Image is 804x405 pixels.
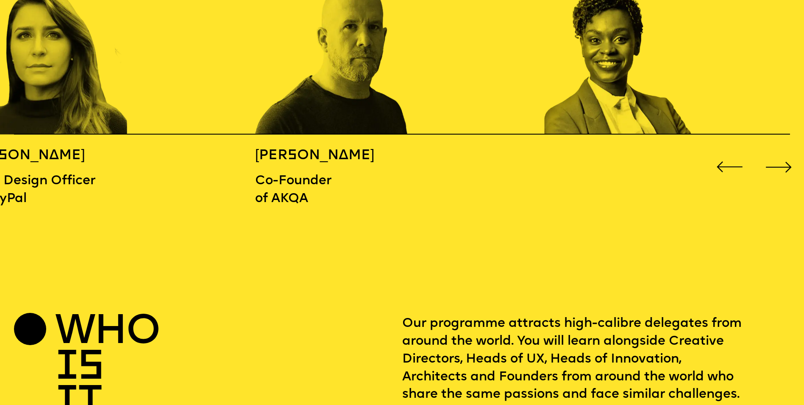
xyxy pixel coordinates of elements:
[255,147,400,165] h5: [PERSON_NAME]
[763,151,795,183] div: Next slide
[714,151,746,183] div: Previous slide
[255,172,400,208] p: Co-Founder of AKQA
